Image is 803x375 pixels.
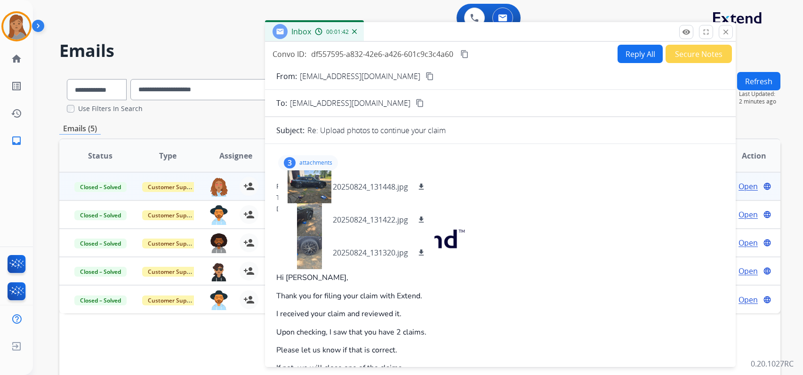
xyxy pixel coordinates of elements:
p: 20250824_131448.jpg [333,181,408,192]
mat-icon: fullscreen [702,28,710,36]
span: df557595-a832-42e6-a426-601c9c3c4a60 [311,49,453,59]
img: agent-avatar [209,233,228,253]
p: 0.20.1027RC [751,358,794,369]
span: Customer Support [142,239,203,248]
mat-icon: download [417,215,426,224]
mat-icon: inbox [11,135,22,146]
span: 2 minutes ago [739,98,780,105]
p: 20250824_131320.jpg [333,247,408,258]
p: 20250824_131422.jpg [333,214,408,225]
img: agent-avatar [209,205,228,225]
mat-icon: person_add [243,237,255,248]
span: Closed – Solved [74,182,127,192]
th: Action [713,139,780,172]
span: [EMAIL_ADDRESS][DOMAIN_NAME] [290,97,410,109]
span: Customer Support [142,267,203,277]
button: Reply All [618,45,663,63]
span: Open [739,294,758,305]
div: Date: [276,204,724,214]
mat-icon: language [763,239,771,247]
button: Secure Notes [666,45,732,63]
mat-icon: person_add [243,265,255,277]
img: agent-avatar [209,177,228,197]
span: Open [739,237,758,248]
span: Closed – Solved [74,239,127,248]
mat-icon: person_add [243,181,255,192]
button: Refresh [737,72,780,90]
mat-icon: language [763,295,771,304]
span: Inbox [291,26,311,37]
p: attachments [299,159,332,167]
span: Open [739,209,758,220]
mat-icon: content_copy [426,72,434,80]
img: agent-avatar [209,262,228,281]
mat-icon: download [417,248,426,257]
span: 00:01:42 [326,28,349,36]
span: Open [739,181,758,192]
p: To: [276,97,287,109]
mat-icon: language [763,210,771,219]
span: Closed – Solved [74,295,127,305]
p: [EMAIL_ADDRESS][DOMAIN_NAME] [300,71,420,82]
img: agent-avatar [209,290,228,310]
span: Customer Support [142,295,203,305]
p: Please let us know if that is correct. [276,346,724,354]
p: I received your claim and reviewed it. [276,310,724,318]
mat-icon: content_copy [416,99,424,107]
span: Closed – Solved [74,210,127,220]
span: Open [739,265,758,277]
p: Thank you for filing your claim with Extend. [276,292,724,300]
p: Subject: [276,125,305,136]
p: Hi [PERSON_NAME], [276,273,724,282]
span: Type [159,150,177,161]
mat-icon: person_add [243,209,255,220]
span: Customer Support [142,210,203,220]
div: 3 [284,157,296,168]
span: Assignee [219,150,252,161]
mat-icon: history [11,108,22,119]
div: To: [276,193,724,202]
img: avatar [3,13,30,40]
mat-icon: download [417,183,426,191]
span: Closed – Solved [74,267,127,277]
p: Emails (5) [59,123,101,135]
div: From: [276,182,724,191]
mat-icon: close [722,28,730,36]
mat-icon: person_add [243,294,255,305]
p: From: [276,71,297,82]
p: If not, we will close one of the claims. [276,364,724,372]
span: Status [88,150,112,161]
span: Last Updated: [739,90,780,98]
p: Upon checking, I saw that you have 2 claims. [276,328,724,336]
p: Re: Upload photos to continue your claim [307,125,446,136]
label: Use Filters In Search [78,104,143,113]
mat-icon: home [11,53,22,64]
mat-icon: list_alt [11,80,22,92]
mat-icon: remove_red_eye [682,28,691,36]
h2: Emails [59,41,780,60]
mat-icon: content_copy [460,50,469,58]
span: Customer Support [142,182,203,192]
p: Convo ID: [273,48,306,60]
mat-icon: language [763,267,771,275]
mat-icon: language [763,182,771,191]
